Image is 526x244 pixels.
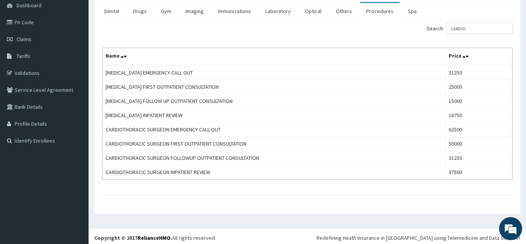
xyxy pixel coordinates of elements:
td: 37500 [446,165,513,179]
span: Claims [17,36,32,43]
td: 62500 [446,123,513,137]
div: Minimize live chat window [126,4,145,22]
span: Dashboard [17,2,42,9]
input: Search: [446,23,513,34]
a: Laboratory [259,3,297,19]
td: CARDIOTHORACIC SURGEON FIRST OUTPATIENT CONSULTATION [102,137,446,151]
th: Price [446,48,513,66]
td: 25000 [446,80,513,94]
span: We're online! [45,73,106,151]
th: Name [102,48,446,66]
label: Search: [427,23,513,34]
td: 31250 [446,151,513,165]
td: 15000 [446,94,513,108]
textarea: Type your message and hit 'Enter' [4,163,147,189]
strong: Copyright © 2017 . [94,234,172,241]
div: Chat with us now [40,43,129,53]
td: CARDIOTHORACIC SURGEON EMERGENCY CALL OUT [102,123,446,137]
img: d_794563401_company_1708531726252_794563401 [14,38,31,58]
td: [MEDICAL_DATA] EMERGENCY CALL OUT [102,65,446,80]
a: Drugs [127,3,153,19]
a: Spa [402,3,423,19]
td: [MEDICAL_DATA] INPATIENT REVIEW [102,108,446,123]
td: 50000 [446,137,513,151]
td: [MEDICAL_DATA] FIRST OUTPATIENT CONSULTATION [102,80,446,94]
span: Tariffs [17,53,30,60]
a: Imaging [179,3,210,19]
td: CARDIOTHORACIC SURGEON FOLLOWUP OUTPATIENT CONSULTATION [102,151,446,165]
a: Immunizations [212,3,257,19]
a: Dental [98,3,125,19]
td: CARDIOTHORACIC SURGEON INPATIENT REVIEW [102,165,446,179]
a: Procedures [360,3,400,19]
a: Gym [155,3,178,19]
td: [MEDICAL_DATA] FOLLOW UP OUTPATIENT CONSULTATION [102,94,446,108]
td: 18750 [446,108,513,123]
a: Others [330,3,358,19]
a: Optical [299,3,328,19]
td: 31250 [446,65,513,80]
a: RelianceHMO [137,234,171,241]
div: Redefining Heath Insurance in [GEOGRAPHIC_DATA] using Telemedicine and Data Science! [317,234,520,242]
